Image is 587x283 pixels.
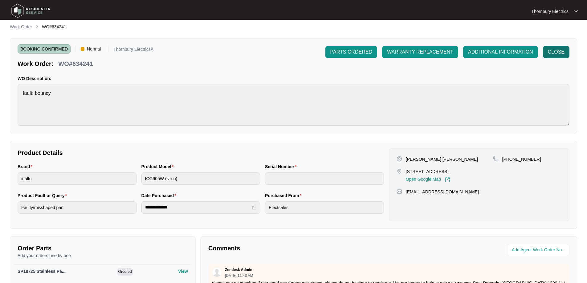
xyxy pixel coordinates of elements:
[178,268,188,274] p: View
[18,244,188,253] p: Order Parts
[387,48,453,56] span: WARRANTY REPLACEMENT
[18,269,66,274] span: SP18725 Stainless Pa...
[502,156,541,162] p: [PHONE_NUMBER]
[330,48,372,56] span: PARTS ORDERED
[397,156,402,162] img: user-pin
[543,46,569,58] button: CLOSE
[265,201,384,214] input: Purchased From
[225,274,253,277] p: [DATE] 11:43 AM
[18,59,53,68] p: Work Order:
[113,47,153,54] p: Thornbury ElectricsÂ
[406,168,450,175] p: [STREET_ADDRESS],
[265,164,299,170] label: Serial Number
[265,172,384,185] input: Serial Number
[10,24,32,30] p: Work Order
[212,268,222,277] img: user.svg
[141,164,176,170] label: Product Model
[141,172,260,185] input: Product Model
[531,8,569,14] p: Thornbury Electrics
[382,46,458,58] button: WARRANTY REPLACEMENT
[145,204,251,211] input: Date Purchased
[18,44,71,54] span: BOOKING CONFIRMED
[18,164,35,170] label: Brand
[18,253,188,259] p: Add your orders one by one
[18,201,137,214] input: Product Fault or Query
[574,10,578,13] img: dropdown arrow
[117,268,133,276] span: Ordered
[42,24,66,29] span: WO#634241
[325,46,377,58] button: PARTS ORDERED
[18,84,569,126] textarea: fault: bouncy
[18,172,137,185] input: Brand
[18,148,384,157] p: Product Details
[548,48,565,56] span: CLOSE
[18,192,69,199] label: Product Fault or Query
[84,44,103,54] span: Normal
[58,59,93,68] p: WO#634241
[81,47,84,51] img: Vercel Logo
[406,156,478,162] p: [PERSON_NAME] [PERSON_NAME]
[397,189,402,194] img: map-pin
[141,192,179,199] label: Date Purchased
[493,156,499,162] img: map-pin
[9,2,52,20] img: residentia service logo
[397,168,402,174] img: map-pin
[18,75,569,82] p: WO Description:
[9,24,33,30] a: Work Order
[468,48,533,56] span: ADDITIONAL INFORMATION
[406,189,479,195] p: [EMAIL_ADDRESS][DOMAIN_NAME]
[406,177,450,183] a: Open Google Map
[208,244,385,253] p: Comments
[265,192,304,199] label: Purchased From
[463,46,538,58] button: ADDITIONAL INFORMATION
[512,246,566,254] input: Add Agent Work Order No.
[35,24,39,29] img: chevron-right
[225,267,252,272] p: Zendesk Admin
[445,177,450,183] img: Link-External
